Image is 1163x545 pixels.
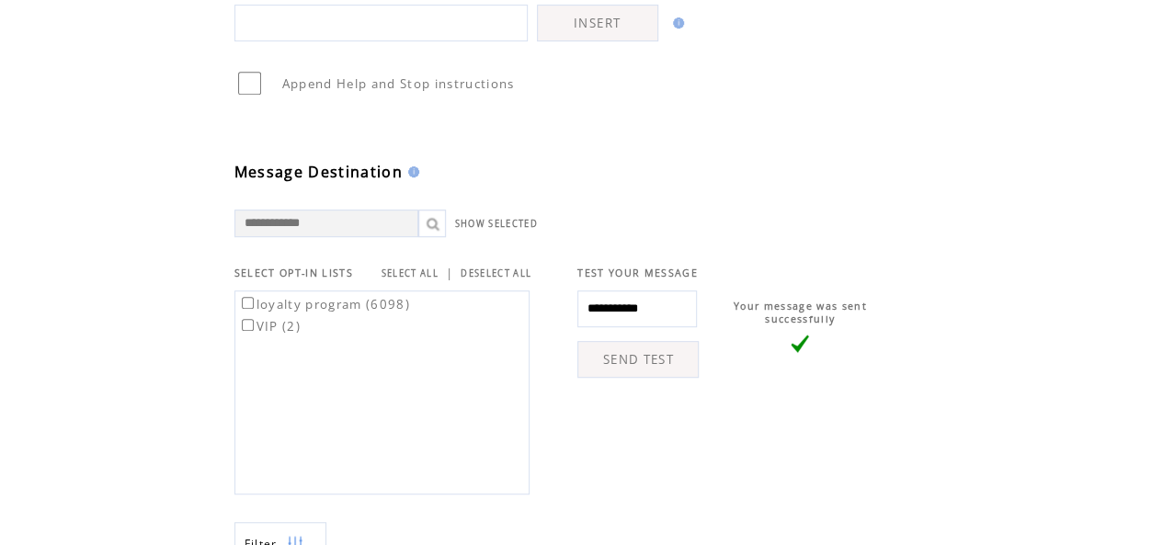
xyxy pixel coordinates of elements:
[461,267,531,279] a: DESELECT ALL
[446,265,453,281] span: |
[234,162,403,182] span: Message Destination
[577,341,699,378] a: SEND TEST
[577,267,698,279] span: TEST YOUR MESSAGE
[734,300,867,325] span: Your message was sent successfully
[282,75,515,92] span: Append Help and Stop instructions
[791,335,809,353] img: vLarge.png
[667,17,684,28] img: help.gif
[234,267,353,279] span: SELECT OPT-IN LISTS
[382,267,439,279] a: SELECT ALL
[238,296,410,312] label: loyalty program (6098)
[242,319,254,331] input: VIP (2)
[238,318,301,335] label: VIP (2)
[455,218,538,230] a: SHOW SELECTED
[537,5,658,41] a: INSERT
[403,166,419,177] img: help.gif
[242,297,254,309] input: loyalty program (6098)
